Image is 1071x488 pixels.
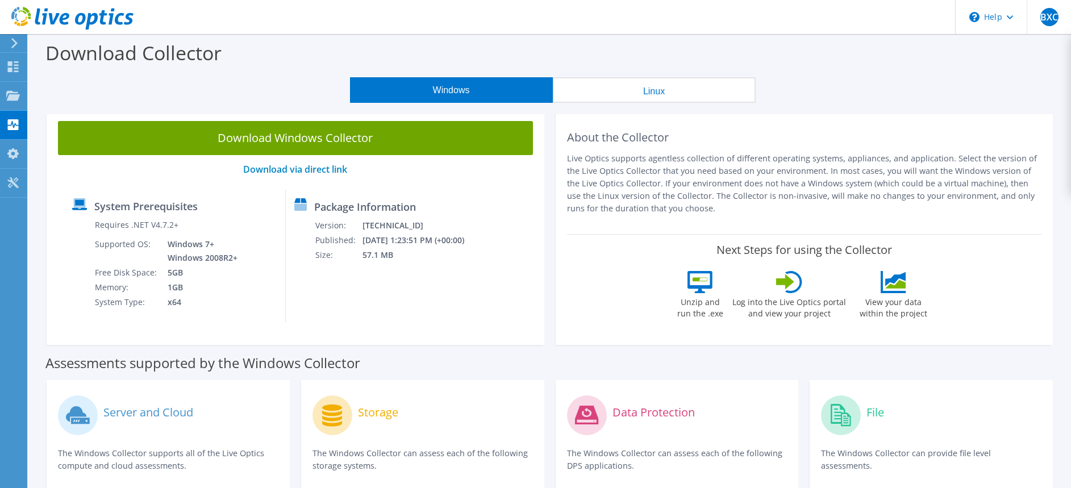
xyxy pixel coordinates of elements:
[567,447,787,472] p: The Windows Collector can assess each of the following DPS applications.
[312,447,533,472] p: The Windows Collector can assess each of the following storage systems.
[45,40,222,66] label: Download Collector
[553,77,756,103] button: Linux
[94,237,159,265] td: Supported OS:
[567,131,1042,144] h2: About the Collector
[58,121,533,155] a: Download Windows Collector
[94,295,159,310] td: System Type:
[159,280,240,295] td: 1GB
[314,201,416,212] label: Package Information
[243,163,347,176] a: Download via direct link
[103,407,193,418] label: Server and Cloud
[58,447,278,472] p: The Windows Collector supports all of the Live Optics compute and cloud assessments.
[95,219,178,231] label: Requires .NET V4.7.2+
[612,407,695,418] label: Data Protection
[362,233,480,248] td: [DATE] 1:23:51 PM (+00:00)
[94,280,159,295] td: Memory:
[350,77,553,103] button: Windows
[362,218,480,233] td: [TECHNICAL_ID]
[315,248,362,262] td: Size:
[45,357,360,369] label: Assessments supported by the Windows Collector
[852,293,934,319] label: View your data within the project
[159,237,240,265] td: Windows 7+ Windows 2008R2+
[94,265,159,280] td: Free Disk Space:
[315,233,362,248] td: Published:
[866,407,884,418] label: File
[732,293,847,319] label: Log into the Live Optics portal and view your project
[969,12,980,22] svg: \n
[1040,8,1059,26] span: BXC
[716,243,892,257] label: Next Steps for using the Collector
[358,407,398,418] label: Storage
[362,248,480,262] td: 57.1 MB
[315,218,362,233] td: Version:
[159,265,240,280] td: 5GB
[159,295,240,310] td: x64
[567,152,1042,215] p: Live Optics supports agentless collection of different operating systems, appliances, and applica...
[94,201,198,212] label: System Prerequisites
[821,447,1041,472] p: The Windows Collector can provide file level assessments.
[674,293,726,319] label: Unzip and run the .exe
